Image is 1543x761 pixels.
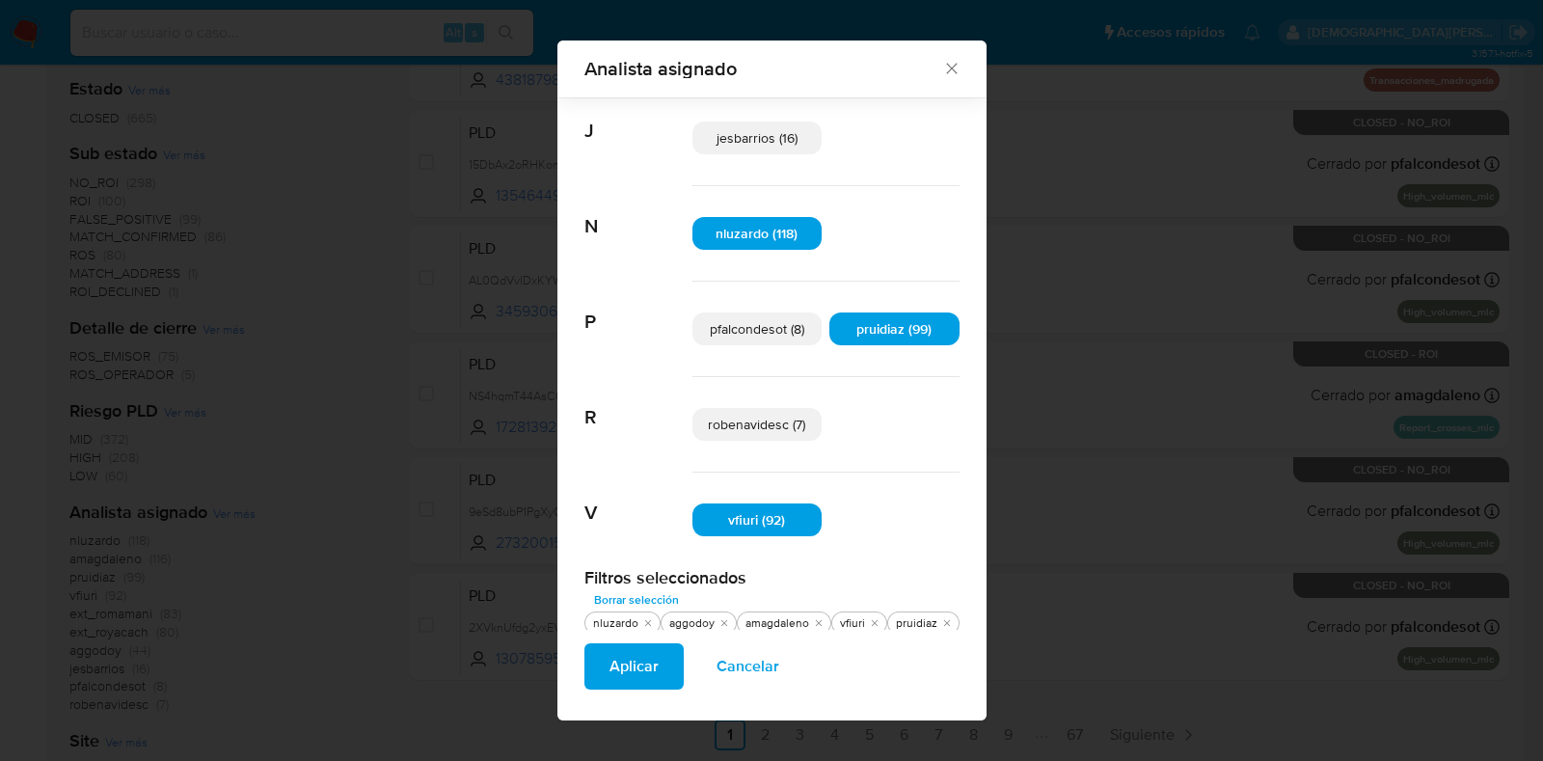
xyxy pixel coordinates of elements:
[717,615,732,631] button: quitar aggodoy
[584,282,692,334] span: P
[691,643,804,690] button: Cancelar
[584,567,960,588] h2: Filtros seleccionados
[584,91,692,143] span: J
[708,415,805,434] span: robenavidesc (7)
[584,588,689,612] button: Borrar selección
[710,319,804,339] span: pfalcondesot (8)
[584,377,692,429] span: R
[836,615,869,632] div: vfiuri
[717,128,798,148] span: jesbarrios (16)
[584,59,943,78] span: Analista asignado
[856,319,932,339] span: pruidiaz (99)
[640,615,656,631] button: quitar nluzardo
[584,643,684,690] button: Aplicar
[609,645,659,688] span: Aplicar
[728,510,785,530] span: vfiuri (92)
[692,313,823,345] div: pfalcondesot (8)
[584,473,692,525] span: V
[716,224,798,243] span: nluzardo (118)
[692,122,823,154] div: jesbarrios (16)
[867,615,882,631] button: quitar vfiuri
[692,408,823,441] div: robenavidesc (7)
[742,615,813,632] div: amagdaleno
[717,645,779,688] span: Cancelar
[692,217,823,250] div: nluzardo (118)
[594,590,679,610] span: Borrar selección
[692,503,823,536] div: vfiuri (92)
[811,615,826,631] button: quitar amagdaleno
[939,615,955,631] button: quitar pruidiaz
[589,615,642,632] div: nluzardo
[584,186,692,238] span: N
[665,615,718,632] div: aggodoy
[829,313,960,345] div: pruidiaz (99)
[942,59,960,76] button: Cerrar
[892,615,941,632] div: pruidiaz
